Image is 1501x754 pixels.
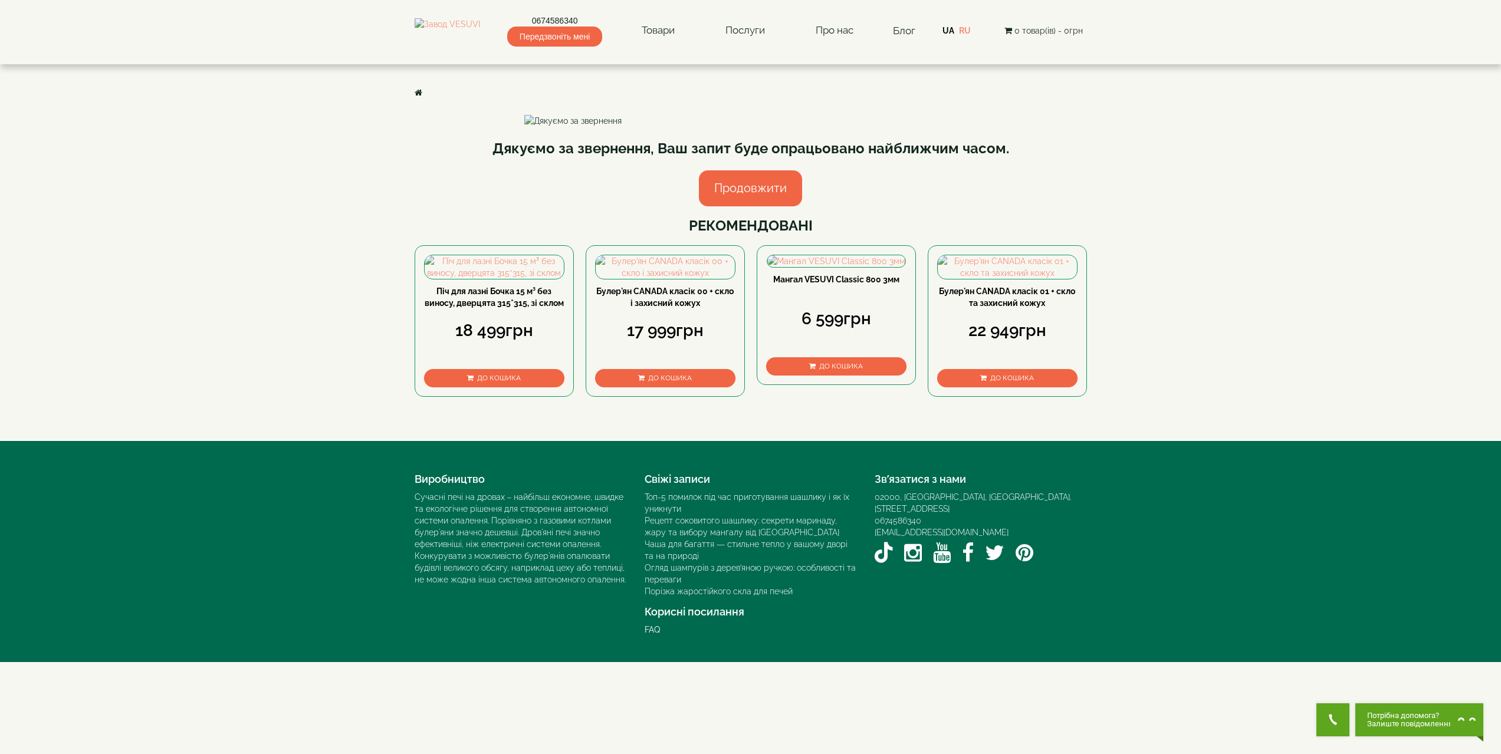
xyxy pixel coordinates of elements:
span: Потрібна допомога? [1367,712,1453,720]
a: Топ-5 помилок під час приготування шашлику і як їх уникнути [645,492,849,513]
div: Сучасні печі на дровах – найбільш економне, швидке та екологічне рішення для створення автономної... [415,491,627,585]
span: До кошика [990,374,1034,382]
span: 0 товар(ів) - 0грн [1014,26,1083,35]
a: [EMAIL_ADDRESS][DOMAIN_NAME] [875,528,1009,537]
a: RU [959,26,971,35]
a: Instagram VESUVI [904,538,922,568]
span: Залиште повідомлення [1367,720,1453,728]
h4: Корисні посилання [645,606,857,618]
a: 0674586340 [507,15,602,27]
a: Чаша для багаття — стильне тепло у вашому дворі та на природі [645,539,848,561]
a: TikTok VESUVI [875,538,893,568]
a: UA [942,26,954,35]
a: Twitter / X VESUVI [985,538,1004,568]
a: Мангал VESUVI Classic 800 3мм [773,275,899,284]
img: Піч для лазні Бочка 15 м³ без виносу, дверцята 315*315, зі склом [425,255,564,279]
a: Огляд шампурів з дерев’яною ручкою: особливості та переваги [645,563,856,584]
a: Про нас [804,17,865,44]
a: Товари [630,17,687,44]
button: До кошика [424,369,564,387]
a: 0674586340 [875,516,921,525]
a: Піч для лазні Бочка 15 м³ без виносу, дверцята 315*315, зі склом [425,287,564,308]
div: 6 599грн [766,307,906,331]
a: Facebook VESUVI [962,538,974,568]
h4: Свіжі записи [645,473,857,485]
div: 17 999грн [595,319,735,343]
a: FAQ [645,625,660,634]
h4: Виробництво [415,473,627,485]
img: Завод VESUVI [415,18,480,43]
div: 18 499грн [424,319,564,343]
span: До кошика [477,374,521,382]
img: Булер'ян CANADA класік 00 + скло і захисний кожух [596,255,735,279]
img: Булер'ян CANADA класік 01 + скло та захисний кожух [938,255,1077,279]
a: Рецепт соковитого шашлику: секрети маринаду, жару та вибору мангалу від [GEOGRAPHIC_DATA] [645,516,839,537]
span: До кошика [648,374,692,382]
div: 02000, [GEOGRAPHIC_DATA], [GEOGRAPHIC_DATA]. [STREET_ADDRESS] [875,491,1087,515]
a: Порізка жаростійкого скла для печей [645,587,793,596]
a: YouTube VESUVI [933,538,951,568]
img: Дякуємо за звернення [524,115,977,127]
a: Продовжити [699,170,802,206]
a: Блог [893,25,915,37]
button: Chat button [1355,703,1483,736]
img: Мангал VESUVI Classic 800 3мм [767,255,905,267]
button: До кошика [595,369,735,387]
a: Pinterest VESUVI [1016,538,1033,568]
div: 22 949грн [937,319,1078,343]
a: Булер'ян CANADA класік 00 + скло і захисний кожух [596,287,734,308]
a: Послуги [714,17,777,44]
span: Передзвоніть мені [507,27,602,47]
button: 0 товар(ів) - 0грн [1001,24,1086,37]
button: До кошика [937,369,1078,387]
button: Get Call button [1316,703,1349,736]
button: До кошика [766,357,906,376]
div: Дякуємо за звернення, Ваш запит буде опрацьовано найближчим часом. [415,139,1087,159]
h4: Зв’язатися з нами [875,473,1087,485]
span: До кошика [819,362,863,370]
a: Булер'ян CANADA класік 01 + скло та захисний кожух [939,287,1075,308]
